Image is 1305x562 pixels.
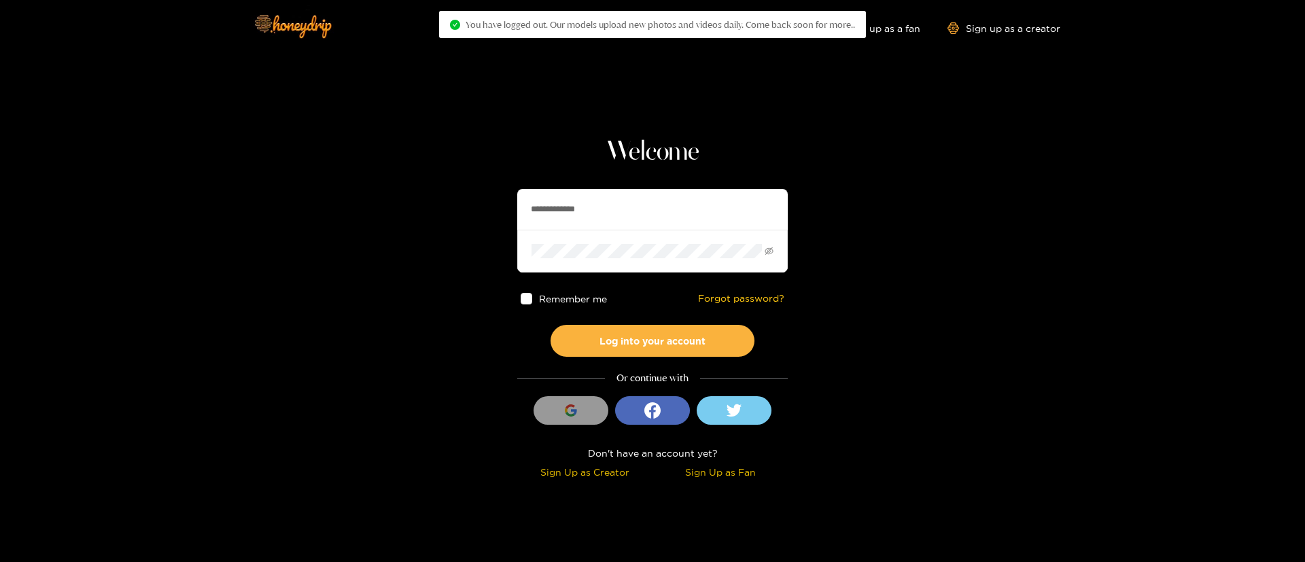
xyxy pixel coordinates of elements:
div: Sign Up as Creator [521,464,649,480]
h1: Welcome [517,136,788,169]
span: check-circle [450,20,460,30]
a: Sign up as a creator [947,22,1060,34]
span: You have logged out. Our models upload new photos and videos daily. Come back soon for more.. [466,19,855,30]
button: Log into your account [551,325,754,357]
a: Forgot password? [698,293,784,304]
a: Sign up as a fan [827,22,920,34]
div: Sign Up as Fan [656,464,784,480]
div: Don't have an account yet? [517,445,788,461]
span: Remember me [539,294,607,304]
div: Or continue with [517,370,788,386]
span: eye-invisible [765,247,773,256]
